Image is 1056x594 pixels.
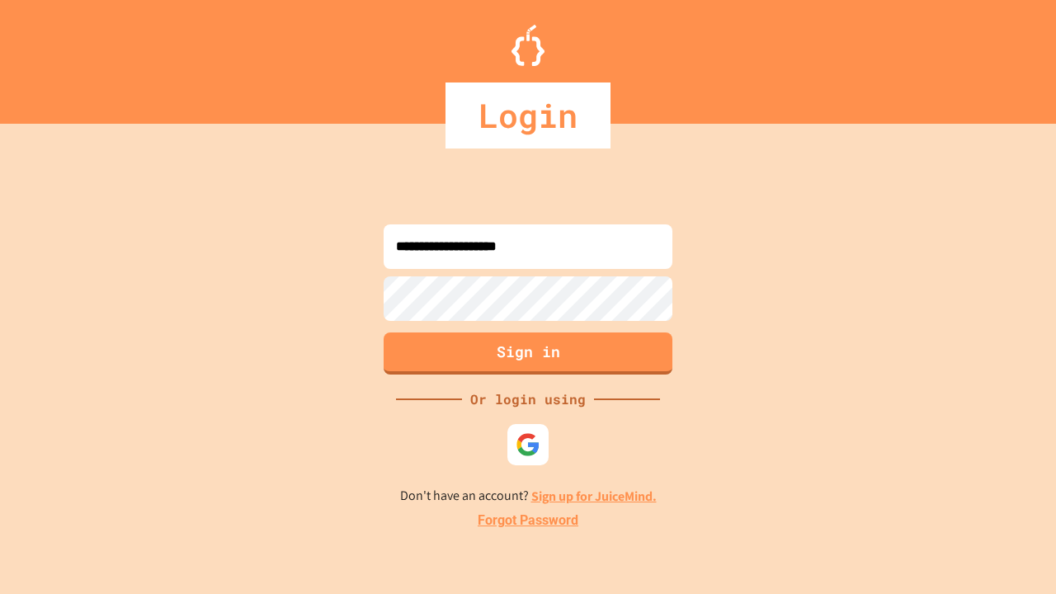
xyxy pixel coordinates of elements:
button: Sign in [384,332,672,375]
iframe: chat widget [919,456,1039,526]
a: Sign up for JuiceMind. [531,488,657,505]
img: google-icon.svg [516,432,540,457]
a: Forgot Password [478,511,578,530]
iframe: chat widget [987,528,1039,577]
p: Don't have an account? [400,486,657,507]
img: Logo.svg [511,25,544,66]
div: Login [445,82,610,148]
div: Or login using [462,389,594,409]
